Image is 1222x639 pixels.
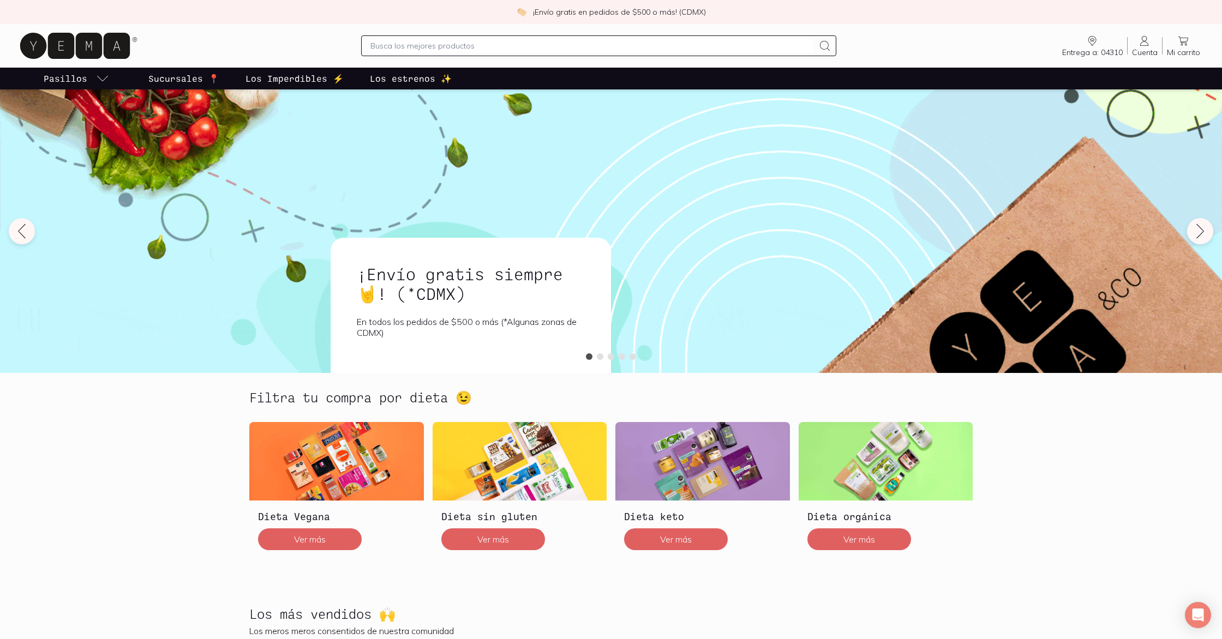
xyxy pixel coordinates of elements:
[1062,47,1123,57] span: Entrega a: 04310
[146,68,221,89] a: Sucursales 📍
[148,72,219,85] p: Sucursales 📍
[245,72,344,85] p: Los Imperdibles ⚡️
[258,528,362,550] button: Ver más
[807,509,965,523] h3: Dieta orgánica
[258,509,415,523] h3: Dieta Vegana
[441,528,545,550] button: Ver más
[249,422,424,501] img: Dieta Vegana
[249,625,973,636] p: Los meros meros consentidos de nuestra comunidad
[249,607,396,621] h2: Los más vendidos 🙌
[243,68,346,89] a: Los Imperdibles ⚡️
[799,422,973,501] img: Dieta orgánica
[44,72,87,85] p: Pasillos
[807,528,911,550] button: Ver más
[1185,602,1211,628] div: Open Intercom Messenger
[41,68,111,89] a: pasillo-todos-link
[370,72,452,85] p: Los estrenos ✨
[533,7,706,17] p: ¡Envío gratis en pedidos de $500 o más! (CDMX)
[517,7,526,17] img: check
[624,528,728,550] button: Ver más
[370,39,813,52] input: Busca los mejores productos
[615,422,790,501] img: Dieta keto
[799,422,973,558] a: Dieta orgánicaDieta orgánicaVer más
[357,316,585,338] p: En todos los pedidos de $500 o más (*Algunas zonas de CDMX)
[1128,34,1162,57] a: Cuenta
[433,422,607,501] img: Dieta sin gluten
[615,422,790,558] a: Dieta ketoDieta ketoVer más
[1132,47,1158,57] span: Cuenta
[249,390,472,405] h2: Filtra tu compra por dieta 😉
[1058,34,1127,57] a: Entrega a: 04310
[357,264,585,303] h1: ¡Envío gratis siempre🤘! (*CDMX)
[433,422,607,558] a: Dieta sin glutenDieta sin glutenVer más
[624,509,781,523] h3: Dieta keto
[441,509,598,523] h3: Dieta sin gluten
[1167,47,1200,57] span: Mi carrito
[1163,34,1205,57] a: Mi carrito
[368,68,454,89] a: Los estrenos ✨
[249,422,424,558] a: Dieta VeganaDieta VeganaVer más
